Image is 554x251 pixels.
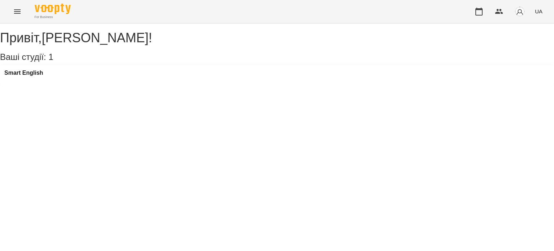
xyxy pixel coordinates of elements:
span: UA [535,8,542,15]
span: For Business [35,15,71,20]
a: Smart English [4,70,43,76]
button: Menu [9,3,26,20]
span: 1 [48,52,53,62]
img: Voopty Logo [35,4,71,14]
img: avatar_s.png [515,7,525,17]
button: UA [532,5,545,18]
